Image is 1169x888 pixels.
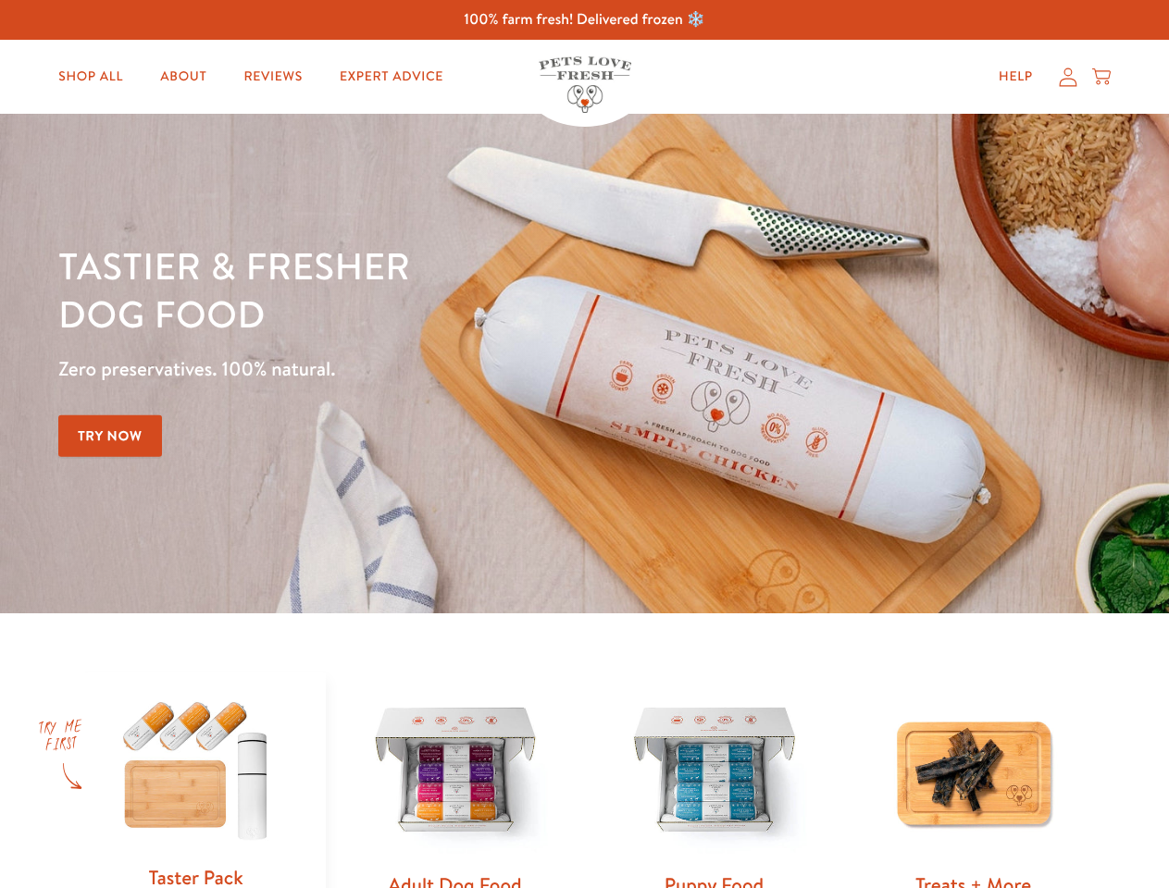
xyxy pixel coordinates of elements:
a: Help [984,58,1048,95]
a: Try Now [58,415,162,457]
a: Reviews [229,58,317,95]
img: Pets Love Fresh [539,56,631,113]
a: Shop All [44,58,138,95]
a: About [145,58,221,95]
a: Expert Advice [325,58,458,95]
h1: Tastier & fresher dog food [58,241,760,338]
p: Zero preservatives. 100% natural. [58,352,760,386]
